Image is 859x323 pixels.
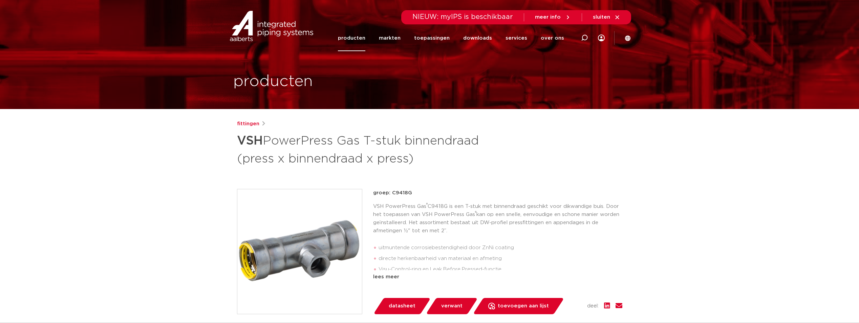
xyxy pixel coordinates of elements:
[412,14,513,20] span: NIEUW: myIPS is beschikbaar
[463,25,492,51] a: downloads
[237,120,259,128] a: fittingen
[379,25,401,51] a: markten
[426,203,428,207] sup: ®
[373,298,431,314] a: datasheet
[379,242,622,253] li: uitmuntende corrosiebestendigheid door ZnNi coating
[598,30,605,45] div: my IPS
[389,301,415,311] span: datasheet
[237,131,491,167] h1: PowerPress Gas T-stuk binnendraad (press x binnendraad x press)
[379,253,622,264] li: directe herkenbaarheid van materiaal en afmeting
[373,202,622,235] p: VSH PowerPress Gas C9418G is een T-stuk met binnendraad geschikt voor dikwandige buis. Door het t...
[379,264,622,275] li: Visu-Control-ring en Leak Before Pressed-functie
[237,135,263,147] strong: VSH
[373,189,622,197] p: groep: C9418G
[593,15,610,20] span: sluiten
[593,14,620,20] a: sluiten
[498,301,549,311] span: toevoegen aan lijst
[233,71,313,92] h1: producten
[475,211,476,215] sup: ®
[338,25,564,51] nav: Menu
[541,25,564,51] a: over ons
[535,15,561,20] span: meer info
[506,25,527,51] a: services
[373,273,622,281] div: lees meer
[535,14,571,20] a: meer info
[441,301,463,311] span: verwant
[587,302,599,310] span: deel:
[426,298,478,314] a: verwant
[414,25,450,51] a: toepassingen
[237,189,362,314] img: Product Image for VSH PowerPress Gas T-stuk binnendraad (press x binnendraad x press)
[338,25,365,51] a: producten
